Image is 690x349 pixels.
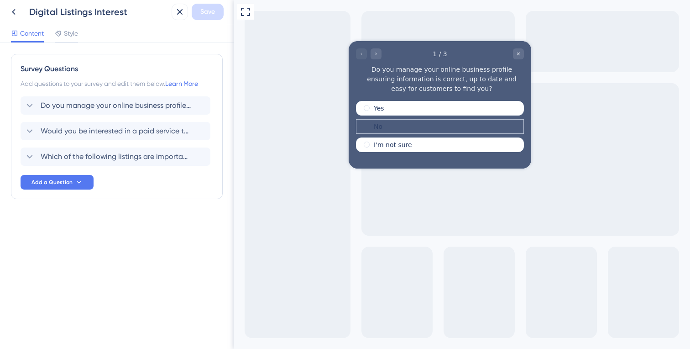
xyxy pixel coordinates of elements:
[115,41,298,169] iframe: UserGuiding Survey
[192,4,224,20] button: Save
[29,5,168,18] div: Digital Listings Interest
[31,179,73,186] span: Add a Question
[200,6,215,17] span: Save
[21,175,94,190] button: Add a Question
[64,28,78,39] span: Style
[20,28,44,39] span: Content
[165,80,198,87] a: Learn More
[41,126,191,137] span: Would you be interested in a paid service to boost your business presence, ensuring your company ...
[21,63,213,74] div: Survey Questions
[21,78,213,89] div: Add questions to your survey and edit them below.
[41,151,191,162] span: Which of the following listings are important to you for your business to be found?
[41,100,191,111] span: Do you manage your online business profile ensuring information is correct, up to date and easy f...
